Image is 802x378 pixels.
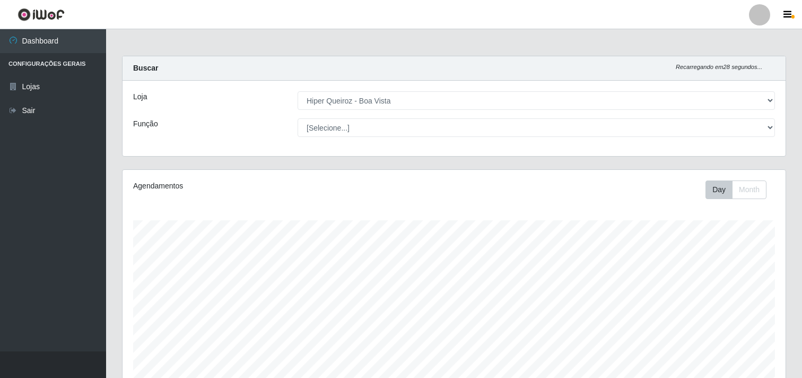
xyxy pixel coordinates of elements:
button: Month [732,181,766,199]
button: Day [705,181,733,199]
i: Recarregando em 28 segundos... [676,64,762,70]
div: Agendamentos [133,181,391,192]
div: First group [705,181,766,199]
div: Toolbar with button groups [705,181,775,199]
img: CoreUI Logo [18,8,65,21]
strong: Buscar [133,64,158,72]
label: Função [133,118,158,130]
label: Loja [133,91,147,102]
